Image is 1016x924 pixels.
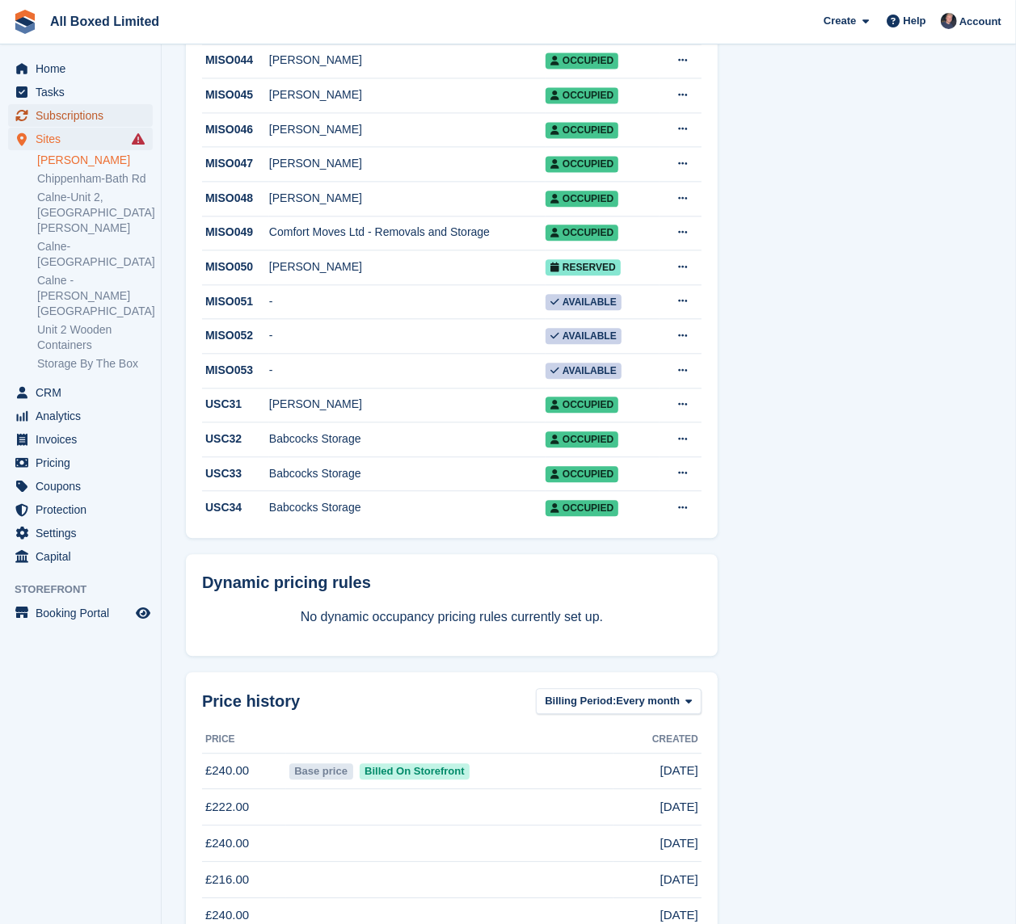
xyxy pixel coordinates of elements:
[202,327,269,344] div: MISO052
[269,353,546,388] td: -
[269,430,546,447] div: Babcocks Storage
[8,475,153,498] a: menu
[652,732,698,746] span: Created
[36,381,133,404] span: CRM
[8,104,153,127] a: menu
[202,753,286,789] td: £240.00
[269,86,546,103] div: [PERSON_NAME]
[546,52,618,69] span: Occupied
[202,689,300,713] span: Price history
[8,545,153,568] a: menu
[13,10,37,34] img: stora-icon-8386f47178a22dfd0bd8f6a31ec36ba5ce8667c1dd55bd0f319d3a0aa187defe.svg
[546,122,618,138] span: Occupied
[44,8,166,35] a: All Boxed Limited
[546,500,618,516] span: Occupied
[202,86,269,103] div: MISO045
[202,396,269,413] div: USC31
[202,789,286,825] td: £222.00
[36,57,133,80] span: Home
[269,319,546,354] td: -
[202,607,702,627] p: No dynamic occupancy pricing rules currently set up.
[202,862,286,898] td: £216.00
[360,763,470,779] span: Billed On Storefront
[36,602,133,624] span: Booking Portal
[8,128,153,150] a: menu
[660,834,698,853] span: [DATE]
[202,465,269,482] div: USC33
[546,191,618,207] span: Occupied
[8,451,153,474] a: menu
[546,294,622,310] span: Available
[660,762,698,780] span: [DATE]
[546,363,622,379] span: Available
[546,259,621,275] span: Reserved
[546,431,618,447] span: Occupied
[202,190,269,207] div: MISO048
[289,763,353,779] span: Base price
[36,545,133,568] span: Capital
[8,428,153,451] a: menu
[8,57,153,80] a: menu
[546,328,622,344] span: Available
[959,14,1001,30] span: Account
[545,693,616,709] span: Billing Period:
[37,190,153,236] a: Calne-Unit 2, [GEOGRAPHIC_DATA][PERSON_NAME]
[269,284,546,319] td: -
[202,570,702,594] div: Dynamic pricing rules
[269,155,546,172] div: [PERSON_NAME]
[269,465,546,482] div: Babcocks Storage
[36,128,133,150] span: Sites
[37,153,153,168] a: [PERSON_NAME]
[202,258,269,275] div: MISO050
[36,451,133,474] span: Pricing
[824,13,856,29] span: Create
[202,727,286,753] th: Price
[37,171,153,187] a: Chippenham-Bath Rd
[132,132,145,145] i: Smart entry sync failures have occurred
[546,466,618,482] span: Occupied
[269,52,546,69] div: [PERSON_NAME]
[133,603,153,623] a: Preview store
[202,825,286,862] td: £240.00
[904,13,926,29] span: Help
[536,688,702,715] button: Billing Period: Every month
[269,190,546,207] div: [PERSON_NAME]
[269,121,546,138] div: [PERSON_NAME]
[36,104,133,127] span: Subscriptions
[269,396,546,413] div: [PERSON_NAME]
[37,322,153,353] a: Unit 2 Wooden Containers
[941,13,957,29] img: Dan Goss
[269,224,546,241] div: Comfort Moves Ltd - Removals and Storage
[37,239,153,270] a: Calne-[GEOGRAPHIC_DATA]
[269,499,546,516] div: Babcocks Storage
[36,428,133,451] span: Invoices
[37,356,153,372] a: Storage By The Box
[546,225,618,241] span: Occupied
[202,121,269,138] div: MISO046
[546,87,618,103] span: Occupied
[8,405,153,427] a: menu
[617,693,681,709] span: Every month
[36,475,133,498] span: Coupons
[546,156,618,172] span: Occupied
[37,273,153,319] a: Calne -[PERSON_NAME][GEOGRAPHIC_DATA]
[36,522,133,544] span: Settings
[8,81,153,103] a: menu
[36,498,133,521] span: Protection
[8,498,153,521] a: menu
[546,397,618,413] span: Occupied
[8,602,153,624] a: menu
[202,293,269,310] div: MISO051
[36,81,133,103] span: Tasks
[269,258,546,275] div: [PERSON_NAME]
[202,362,269,379] div: MISO053
[8,381,153,404] a: menu
[36,405,133,427] span: Analytics
[660,798,698,817] span: [DATE]
[8,522,153,544] a: menu
[202,52,269,69] div: MISO044
[660,871,698,889] span: [DATE]
[202,499,269,516] div: USC34
[202,224,269,241] div: MISO049
[202,155,269,172] div: MISO047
